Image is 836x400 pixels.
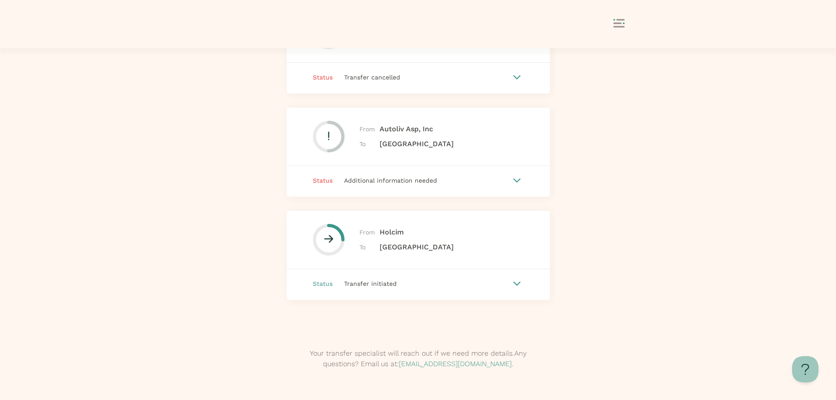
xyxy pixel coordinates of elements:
span: Transfer cancelled [344,74,400,81]
button: Status Transfer cancelled [287,63,550,92]
span: [GEOGRAPHIC_DATA] [380,139,454,149]
button: Status Transfer initiated [287,269,550,298]
span: Additional information needed [344,177,437,184]
span: From [359,227,380,237]
span: Status [313,72,333,82]
button: Status Additional information needed [287,166,550,195]
p: Your transfer specialist will reach out if we need more details. Any questions? Email us at: . [287,348,550,369]
span: Status [313,176,333,185]
span: Transfer initiated [344,280,397,287]
iframe: Help Scout Beacon - Open [792,356,818,382]
span: Status [313,279,333,288]
span: Autoliv Asp, Inc [380,124,433,134]
span: To [359,139,380,149]
span: Holcim [380,227,404,238]
a: [EMAIL_ADDRESS][DOMAIN_NAME] [399,360,512,368]
span: [GEOGRAPHIC_DATA] [380,242,454,252]
span: To [359,242,380,252]
span: From [359,124,380,134]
